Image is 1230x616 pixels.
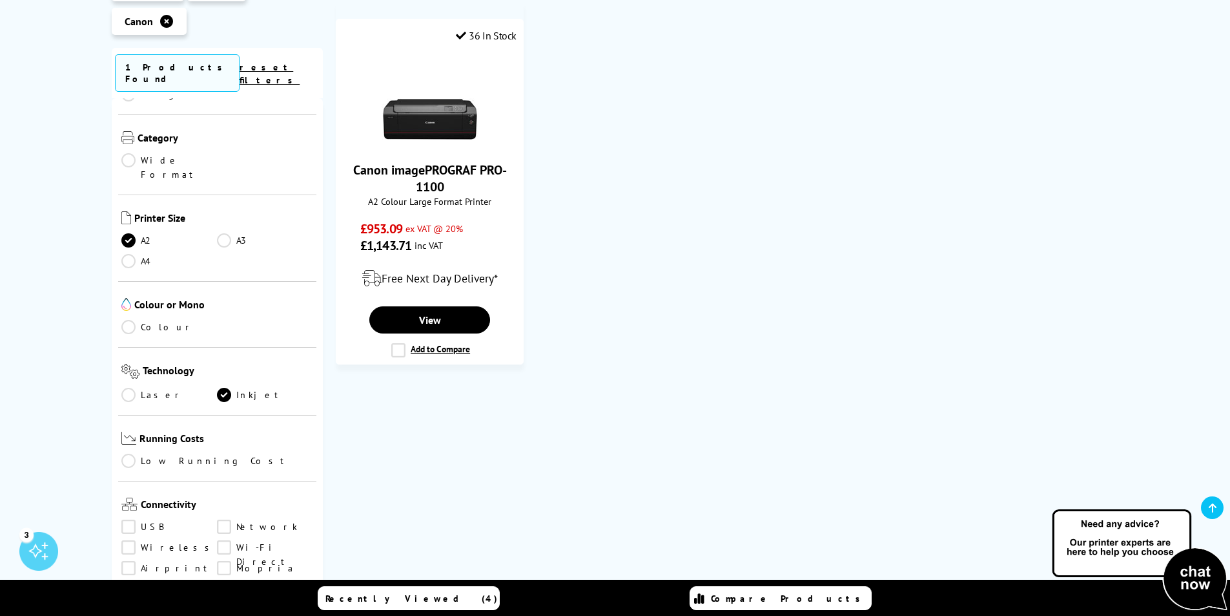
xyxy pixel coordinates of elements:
[456,29,517,42] div: 36 In Stock
[217,233,313,248] a: A3
[382,52,478,149] img: Canon imagePROGRAF PRO-1100
[382,138,478,151] a: Canon imagePROGRAF PRO-1100
[325,593,498,604] span: Recently Viewed (4)
[343,195,517,207] span: A2 Colour Large Format Printer
[138,131,314,147] span: Category
[217,540,313,555] a: Wi-Fi Direct
[240,61,300,86] a: reset filters
[121,254,218,268] a: A4
[405,222,463,235] span: ex VAT @ 20%
[711,593,867,604] span: Compare Products
[121,364,140,379] img: Technology
[121,520,218,534] a: USB
[115,54,240,92] span: 1 Products Found
[121,388,218,402] a: Laser
[217,561,313,575] a: Mopria
[318,586,500,610] a: Recently Viewed (4)
[121,298,131,311] img: Colour or Mono
[360,220,402,237] span: £953.09
[121,320,218,334] a: Colour
[141,498,314,513] span: Connectivity
[121,432,137,445] img: Running Costs
[121,211,131,224] img: Printer Size
[121,233,218,248] a: A2
[353,162,507,195] a: Canon imagePROGRAF PRO-1100
[121,131,134,144] img: Category
[217,388,313,402] a: Inkjet
[139,432,313,448] span: Running Costs
[121,454,314,468] a: Low Running Cost
[19,527,34,542] div: 3
[121,153,218,182] a: Wide Format
[391,343,470,357] label: Add to Compare
[360,237,411,254] span: £1,143.71
[415,239,443,251] span: inc VAT
[217,520,313,534] a: Network
[143,364,313,381] span: Technology
[125,15,153,28] span: Canon
[121,561,218,575] a: Airprint
[134,211,314,227] span: Printer Size
[121,540,218,555] a: Wireless
[134,298,314,313] span: Colour or Mono
[690,586,872,610] a: Compare Products
[369,306,489,334] a: View
[121,498,138,511] img: Connectivity
[1049,507,1230,613] img: Open Live Chat window
[343,260,517,297] div: modal_delivery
